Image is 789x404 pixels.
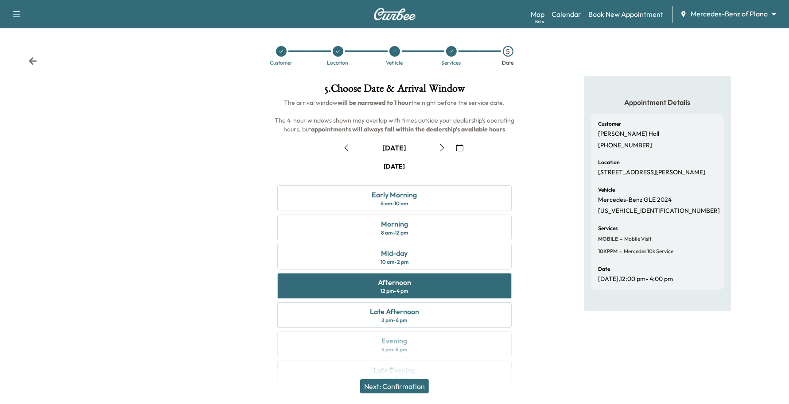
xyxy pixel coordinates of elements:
[378,277,411,288] div: Afternoon
[531,9,544,19] a: MapBeta
[598,235,618,242] span: MOBILE
[622,248,673,255] span: Mercedes 10k Service
[691,9,768,19] span: Mercedes-Benz of Plano
[618,235,622,243] span: -
[598,226,618,231] h6: Services
[386,60,403,65] div: Vehicle
[381,219,408,229] div: Morning
[28,57,37,65] div: Back
[598,248,618,255] span: 10KPPM
[372,189,417,200] div: Early Morning
[552,9,581,19] a: Calendar
[382,143,406,153] div: [DATE]
[598,266,610,272] h6: Date
[381,248,408,258] div: Mid-day
[381,200,408,207] div: 6 am - 10 am
[598,121,621,127] h6: Customer
[502,60,514,65] div: Date
[381,229,408,236] div: 8 am - 12 pm
[622,235,652,242] span: Mobile Visit
[270,83,519,98] h1: 5 . Choose Date & Arrival Window
[360,379,429,393] button: Next: Confirmation
[618,247,622,256] span: -
[373,8,416,20] img: Curbee Logo
[598,142,652,150] p: [PHONE_NUMBER]
[381,258,408,265] div: 10 am - 2 pm
[591,97,724,107] h5: Appointment Details
[598,207,720,215] p: [US_VEHICLE_IDENTIFICATION_NUMBER]
[598,130,659,138] p: [PERSON_NAME] Hall
[535,18,544,25] div: Beta
[311,125,505,133] b: appointments will always fall within the dealership's available hours
[598,196,672,204] p: Mercedes-Benz GLE 2024
[598,160,620,165] h6: Location
[598,275,673,283] p: [DATE] , 12:00 pm - 4:00 pm
[370,306,419,317] div: Late Afternoon
[270,60,292,65] div: Customer
[588,9,663,19] a: Book New Appointment
[598,187,615,192] h6: Vehicle
[598,169,705,177] p: [STREET_ADDRESS][PERSON_NAME]
[381,317,407,324] div: 2 pm - 6 pm
[442,60,461,65] div: Services
[384,162,405,171] div: [DATE]
[275,99,516,133] span: The arrival window the night before the service date. The 4-hour windows shown may overlap with t...
[338,99,411,107] b: will be narrowed to 1 hour
[327,60,349,65] div: Location
[381,288,408,295] div: 12 pm - 4 pm
[503,46,513,57] div: 5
